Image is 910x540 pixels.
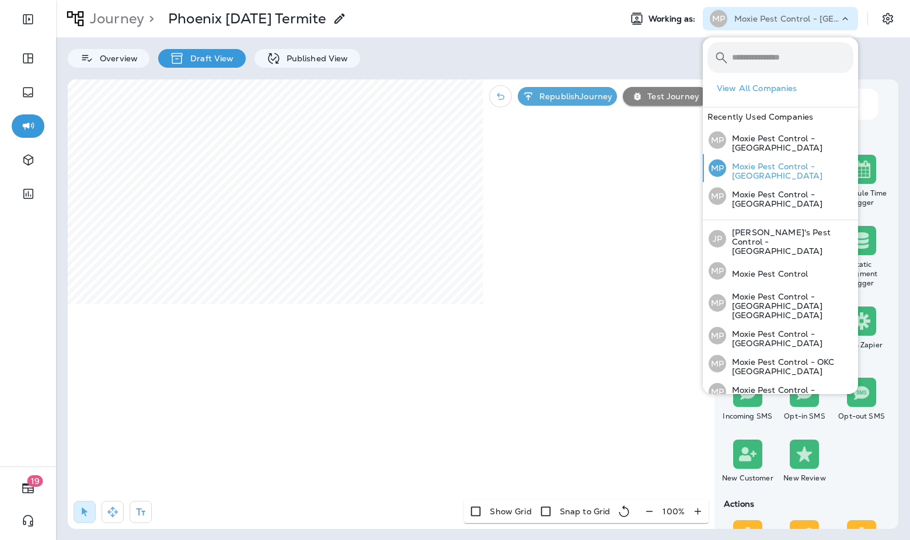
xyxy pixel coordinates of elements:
[12,8,44,31] button: Expand Sidebar
[726,269,808,278] p: Moxie Pest Control
[168,10,326,27] p: Phoenix [DATE] Termite
[721,412,774,421] div: Incoming SMS
[709,230,726,248] div: JP
[703,107,858,126] div: Recently Used Companies
[709,131,726,149] div: MP
[726,228,853,256] p: [PERSON_NAME]'s Pest Control - [GEOGRAPHIC_DATA]
[726,329,853,348] p: Moxie Pest Control - [GEOGRAPHIC_DATA]
[877,8,898,29] button: Settings
[27,475,43,487] span: 19
[726,357,853,376] p: Moxie Pest Control - OKC [GEOGRAPHIC_DATA]
[726,162,853,180] p: Moxie Pest Control - [GEOGRAPHIC_DATA]
[12,476,44,500] button: 19
[518,87,617,106] button: RepublishJourney
[835,412,888,421] div: Opt-out SMS
[835,340,888,350] div: From Zapier
[623,87,709,106] button: Test Journey
[490,507,531,516] p: Show Grid
[709,294,726,312] div: MP
[709,355,726,372] div: MP
[734,14,839,23] p: Moxie Pest Control - [GEOGRAPHIC_DATA]
[281,54,348,63] p: Published View
[643,92,699,101] p: Test Journey
[560,507,611,516] p: Snap to Grid
[712,79,858,97] button: View All Companies
[835,189,888,207] div: Schedule Time Trigger
[703,322,858,350] button: MPMoxie Pest Control - [GEOGRAPHIC_DATA]
[726,190,853,208] p: Moxie Pest Control - [GEOGRAPHIC_DATA]
[703,378,858,406] button: MPMoxie Pest Control - [GEOGRAPHIC_DATA]
[709,159,726,177] div: MP
[648,14,698,24] span: Working as:
[835,260,888,288] div: Static Segment Trigger
[726,134,853,152] p: Moxie Pest Control - [GEOGRAPHIC_DATA]
[703,220,858,257] button: JP[PERSON_NAME]'s Pest Control - [GEOGRAPHIC_DATA]
[719,499,890,508] div: Actions
[168,10,326,27] div: Phoenix September 2025 Termite
[703,284,858,322] button: MPMoxie Pest Control - [GEOGRAPHIC_DATA] [GEOGRAPHIC_DATA]
[703,126,858,154] button: MPMoxie Pest Control - [GEOGRAPHIC_DATA]
[721,473,774,483] div: New Customer
[709,187,726,205] div: MP
[710,10,727,27] div: MP
[184,54,233,63] p: Draft View
[726,292,853,320] p: Moxie Pest Control - [GEOGRAPHIC_DATA] [GEOGRAPHIC_DATA]
[703,350,858,378] button: MPMoxie Pest Control - OKC [GEOGRAPHIC_DATA]
[709,383,726,400] div: MP
[709,327,726,344] div: MP
[779,412,831,421] div: Opt-in SMS
[709,262,726,280] div: MP
[663,507,685,516] p: 100 %
[703,257,858,284] button: MPMoxie Pest Control
[144,10,154,27] p: >
[94,54,138,63] p: Overview
[703,154,858,182] button: MPMoxie Pest Control - [GEOGRAPHIC_DATA]
[703,182,858,210] button: MPMoxie Pest Control - [GEOGRAPHIC_DATA]
[85,10,144,27] p: Journey
[535,92,612,101] p: Republish Journey
[779,473,831,483] div: New Review
[726,385,853,404] p: Moxie Pest Control - [GEOGRAPHIC_DATA]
